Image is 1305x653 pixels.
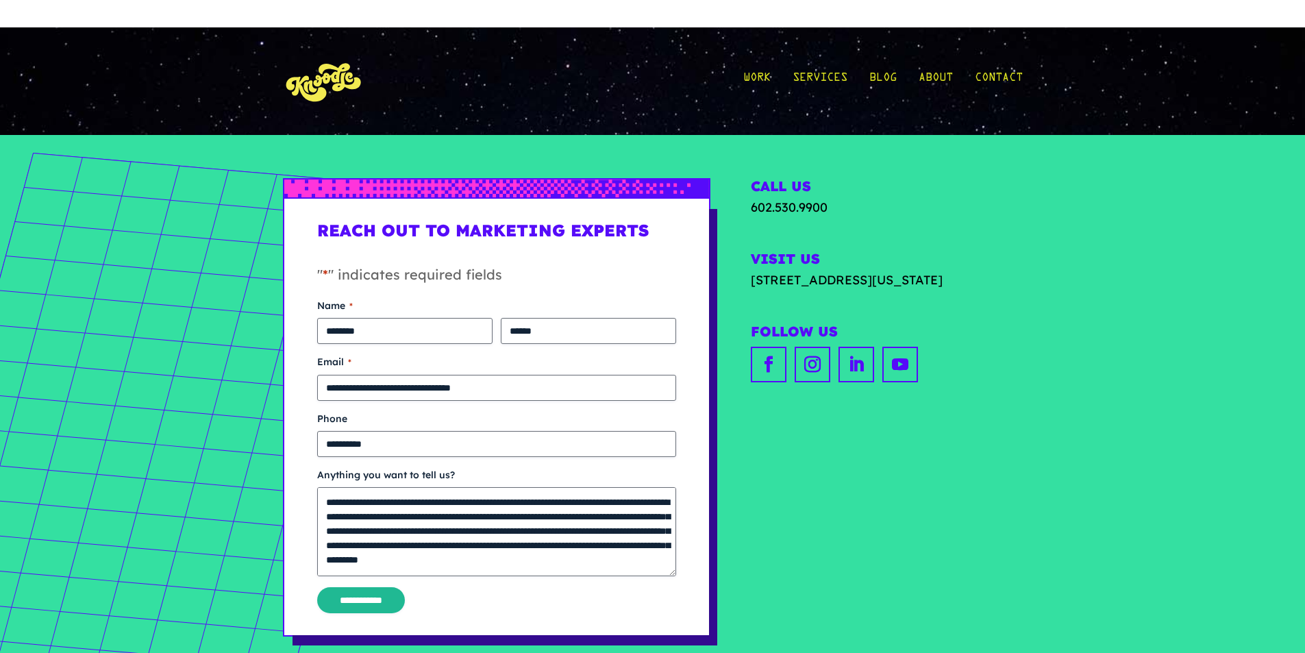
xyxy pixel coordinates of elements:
a: facebook [751,347,786,382]
a: [STREET_ADDRESS][US_STATE] [751,271,1022,289]
a: Contact [975,49,1023,113]
a: About [919,49,953,113]
img: KnoLogo(yellow) [283,49,365,113]
div: Minimize live chat window [225,7,258,40]
a: Services [793,49,847,113]
a: linkedin [838,347,874,382]
div: Leave a message [71,77,230,95]
img: salesiqlogo_leal7QplfZFryJ6FIlVepeu7OftD7mt8q6exU6-34PB8prfIgodN67KcxXM9Y7JQ_.png [95,360,104,368]
em: Submit [201,422,249,441]
label: Anything you want to tell us? [317,468,676,482]
img: logo_Zg8I0qSkbAqR2WFHt3p6CTuqpyXMFPubPcD2OT02zFN43Cy9FUNNG3NEPhM_Q1qe_.png [23,82,58,90]
label: Phone [317,412,676,426]
textarea: Type your message and click 'Submit' [7,374,261,422]
h2: Call Us [751,178,1022,198]
img: px-grad-blue-short.svg [284,180,709,197]
p: " " indicates required fields [317,264,676,299]
h2: Visit Us [751,251,1022,271]
a: instagram [795,347,830,382]
span: We are offline. Please leave us a message. [29,173,239,311]
a: Work [743,49,771,113]
a: youtube [882,347,918,382]
h1: Reach Out to Marketing Experts [317,221,676,251]
h2: Follow Us [751,323,1022,343]
a: 602.530.9900 [751,199,828,215]
a: Blog [869,49,897,113]
em: Driven by SalesIQ [108,359,174,369]
label: Email [317,355,676,369]
legend: Name [317,299,353,312]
